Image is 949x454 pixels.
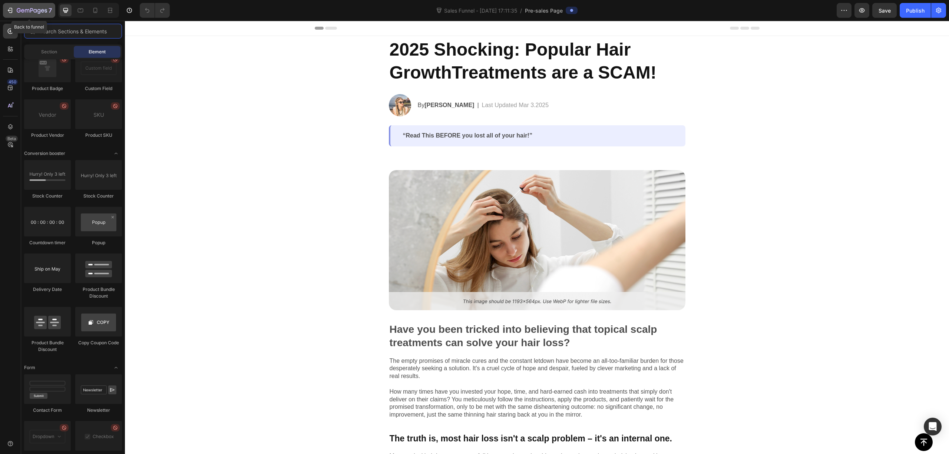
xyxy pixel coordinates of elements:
[110,362,122,374] span: Toggle open
[879,7,891,14] span: Save
[75,85,122,92] div: Custom Field
[352,80,354,89] p: |
[75,286,122,299] div: Product Bundle Discount
[300,81,349,87] strong: [PERSON_NAME]
[264,73,286,96] img: gempages_581238827771757064-66f81a71-23c3-4665-a652-9ccc72c5e6fc.png
[278,111,548,119] p: “Read This BEFORE you lost all of your hair!”
[49,6,52,15] p: 7
[75,239,122,246] div: Popup
[41,49,57,55] span: Section
[75,132,122,139] div: Product SKU
[7,79,18,85] div: 450
[75,339,122,346] div: Copy Coupon Code
[24,193,71,199] div: Stock Counter
[75,407,122,414] div: Newsletter
[906,7,925,14] div: Publish
[520,7,522,14] span: /
[89,49,106,55] span: Element
[24,24,122,39] input: Search Sections & Elements
[24,407,71,414] div: Contact Form
[24,286,71,293] div: Delivery Date
[24,150,65,157] span: Conversion booster
[265,411,560,424] p: The truth is, most hair loss isn't a scalp problem – it's an internal one.
[293,80,350,89] p: By
[24,132,71,139] div: Product Vendor
[24,364,35,371] span: Form
[264,149,561,289] img: gempages_581238827771757064-b0fa61fe-08b5-4f10-8a54-edf2b091543c.png
[75,193,122,199] div: Stock Counter
[265,302,560,329] p: Have you been tricked into believing that topical scalp treatments can solve your hair loss?
[900,3,931,18] button: Publish
[6,136,18,142] div: Beta
[125,21,949,454] iframe: Design area
[525,7,563,14] span: Pre-sales Page
[24,85,71,92] div: Product Badge
[357,80,424,89] p: Last Updated Mar 3.2025
[443,7,519,14] span: Sales Funnel - [DATE] 17:11:35
[3,3,55,18] button: 7
[265,337,560,398] p: The empty promises of miracle cures and the constant letdown have become an all-too-familiar burd...
[924,418,942,435] div: Open Intercom Messenger
[24,239,71,246] div: Countdown timer
[24,339,71,353] div: Product Bundle Discount
[872,3,897,18] button: Save
[140,3,170,18] div: Undo/Redo
[110,148,122,159] span: Toggle open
